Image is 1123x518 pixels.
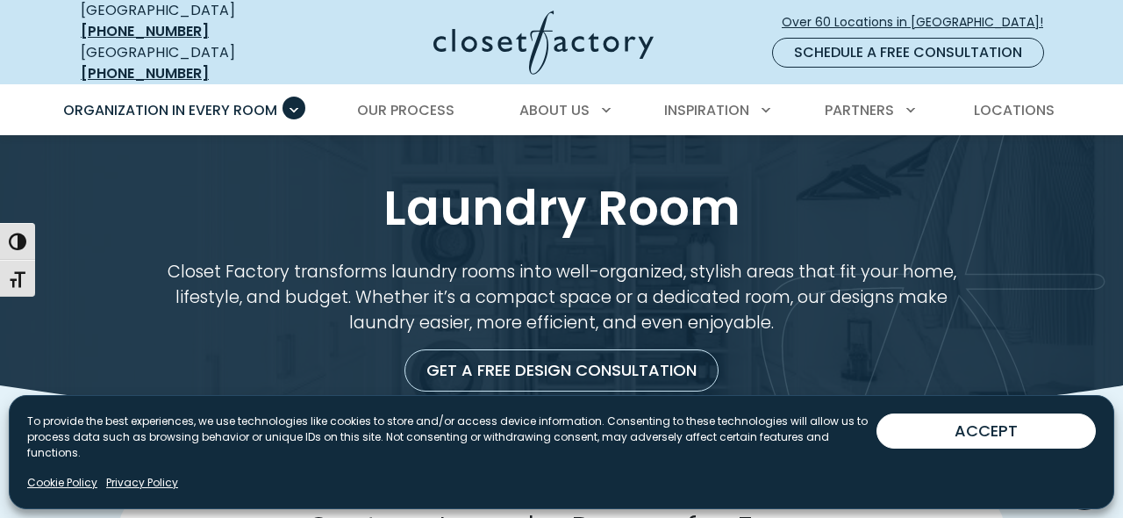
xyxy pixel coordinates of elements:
p: Closet Factory transforms laundry rooms into well-organized, stylish areas that fit your home, li... [160,259,963,335]
a: [PHONE_NUMBER] [81,63,209,83]
p: To provide the best experiences, we use technologies like cookies to store and/or access device i... [27,414,876,461]
span: Inspiration [664,100,749,120]
span: Over 60 Locations in [GEOGRAPHIC_DATA]! [782,13,1057,32]
span: Locations [974,100,1055,120]
nav: Primary Menu [51,86,1072,135]
a: Over 60 Locations in [GEOGRAPHIC_DATA]! [781,7,1058,38]
span: Our Process [357,100,454,120]
a: [PHONE_NUMBER] [81,21,209,41]
span: About Us [519,100,590,120]
h1: Laundry Room [77,178,1046,238]
a: Privacy Policy [106,475,178,491]
span: Organization in Every Room [63,100,277,120]
a: Get a Free Design Consultation [404,349,719,392]
img: Closet Factory Logo [433,11,654,75]
a: Cookie Policy [27,475,97,491]
button: ACCEPT [876,414,1096,449]
div: [GEOGRAPHIC_DATA] [81,42,296,84]
a: Schedule a Free Consultation [772,38,1044,68]
span: Partners [825,100,894,120]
